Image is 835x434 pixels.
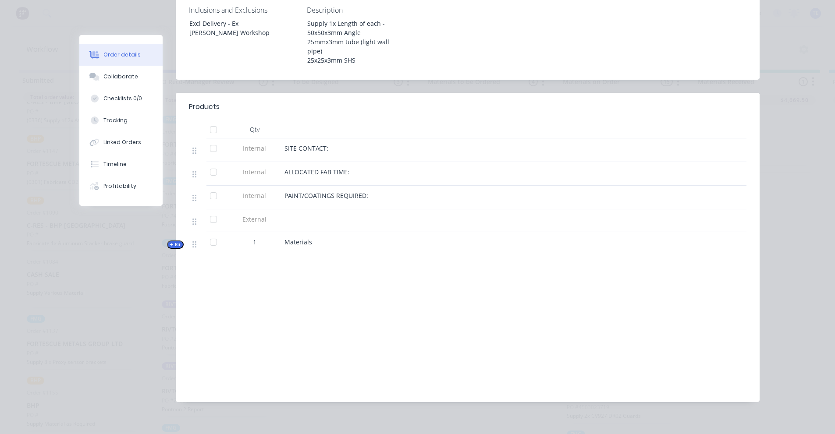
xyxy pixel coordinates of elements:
span: External [232,215,277,224]
div: Checklists 0/0 [103,95,142,102]
span: Internal [232,191,277,200]
div: Supply 1x Length of each - 50x50x3mm Angle 25mmx3mm tube (light wall pipe) 25x25x3mm SHS [300,17,410,67]
label: Description [307,5,416,15]
span: Materials [284,238,312,246]
div: Excl Delivery - Ex [PERSON_NAME] Workshop [182,17,292,39]
span: PAINT/COATINGS REQUIRED: [284,191,368,200]
div: Collaborate [103,73,138,81]
span: SITE CONTACT: [284,144,328,152]
div: Tracking [103,116,128,124]
button: Linked Orders [79,131,163,153]
button: Kit [167,240,184,249]
button: Tracking [79,109,163,131]
button: Checklists 0/0 [79,88,163,109]
button: Timeline [79,153,163,175]
span: Kit [170,241,181,248]
button: Collaborate [79,66,163,88]
div: Qty [228,121,281,138]
div: Profitability [103,182,136,190]
span: ALLOCATED FAB TIME: [284,168,349,176]
button: Order details [79,44,163,66]
button: Profitability [79,175,163,197]
span: Internal [232,167,277,176]
div: Linked Orders [103,138,141,146]
span: 1 [253,237,256,247]
div: Timeline [103,160,127,168]
div: Order details [103,51,141,59]
span: Internal [232,144,277,153]
label: Inclusions and Exclusions [189,5,298,15]
div: Products [189,102,220,112]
